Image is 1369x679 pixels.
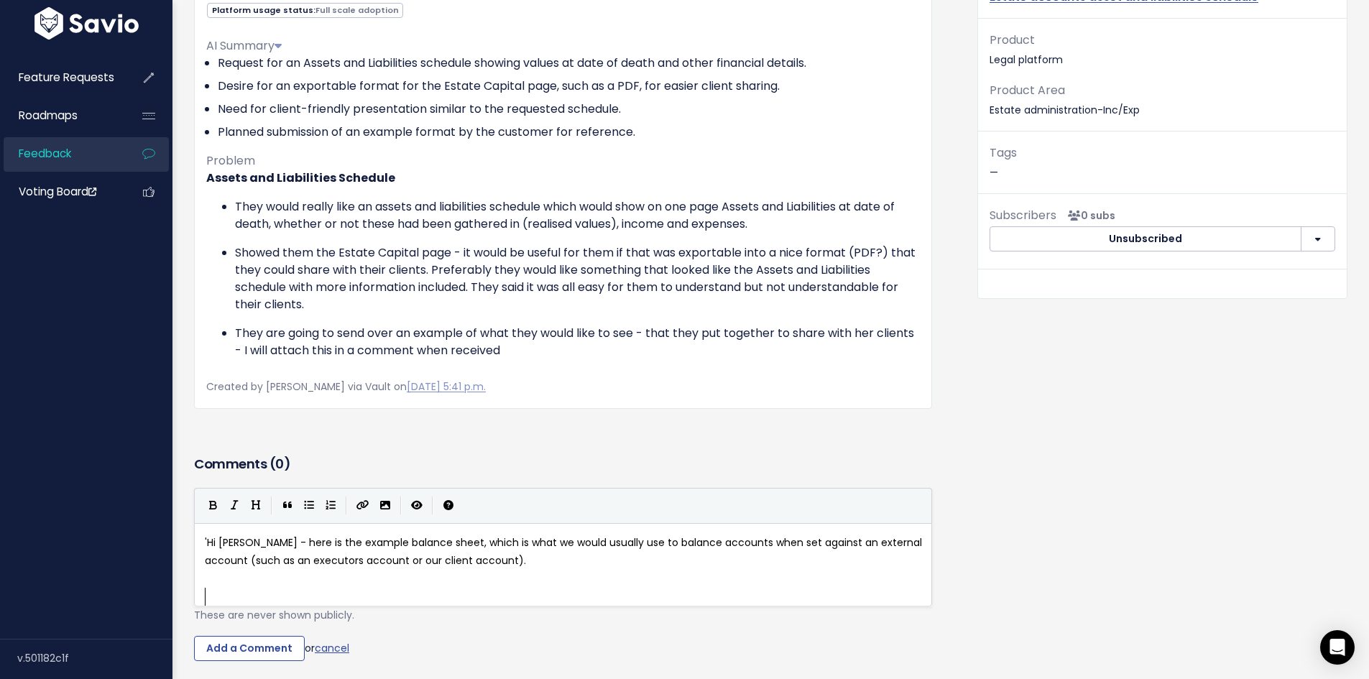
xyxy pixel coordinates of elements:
li: Planned submission of an example format by the customer for reference. [218,124,920,141]
span: Full scale adoption [315,4,399,16]
button: Import an image [374,495,396,517]
span: Roadmaps [19,108,78,123]
strong: Assets and Liabilities Schedule [206,170,395,186]
h3: Comments ( ) [194,454,932,474]
span: Product [990,32,1035,48]
a: Roadmaps [4,99,119,132]
span: These are never shown publicly. [194,608,354,622]
img: logo-white.9d6f32f41409.svg [31,7,142,40]
div: or [194,636,932,662]
span: Created by [PERSON_NAME] via Vault on [206,379,486,394]
a: Voting Board [4,175,119,208]
span: Product Area [990,82,1065,98]
p: — [990,143,1335,182]
li: Need for client-friendly presentation similar to the requested schedule. [218,101,920,118]
i: | [400,496,402,514]
button: Quote [277,495,298,517]
span: 'Hi [PERSON_NAME] - here is the example balance sheet, which is what we would usually use to bala... [205,535,925,568]
span: Feature Requests [19,70,114,85]
button: Bold [202,495,223,517]
div: v.501182c1f [17,639,172,677]
button: Generic List [298,495,320,517]
p: Showed them the Estate Capital page - it would be useful for them if that was exportable into a n... [235,244,920,313]
i: | [432,496,433,514]
span: <p><strong>Subscribers</strong><br><br> No subscribers yet<br> </p> [1062,208,1115,223]
a: [DATE] 5:41 p.m. [407,379,486,394]
span: AI Summary [206,37,282,54]
i: | [271,496,272,514]
span: Problem [206,152,255,169]
button: Toggle Preview [406,495,428,517]
p: They are going to send over an example of what they would like to see - that they put together to... [235,325,920,359]
p: Legal platform [990,30,1335,69]
span: Platform usage status: [207,3,403,18]
a: Feedback [4,137,119,170]
li: Request for an Assets and Liabilities schedule showing values at date of death and other financia... [218,55,920,72]
p: They would really like an assets and liabilities schedule which would show on one page Assets and... [235,198,920,233]
a: cancel [315,640,349,655]
span: Tags [990,144,1017,161]
span: 0 [275,455,284,473]
button: Heading [245,495,267,517]
a: Feature Requests [4,61,119,94]
span: Voting Board [19,184,96,199]
li: Desire for an exportable format for the Estate Capital page, such as a PDF, for easier client sha... [218,78,920,95]
div: Open Intercom Messenger [1320,630,1355,665]
input: Add a Comment [194,636,305,662]
p: Estate administration-Inc/Exp [990,80,1335,119]
button: Markdown Guide [438,495,459,517]
button: Numbered List [320,495,341,517]
button: Unsubscribed [990,226,1301,252]
span: Feedback [19,146,71,161]
button: Italic [223,495,245,517]
span: Subscribers [990,207,1056,223]
button: Create Link [351,495,374,517]
i: | [346,496,347,514]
